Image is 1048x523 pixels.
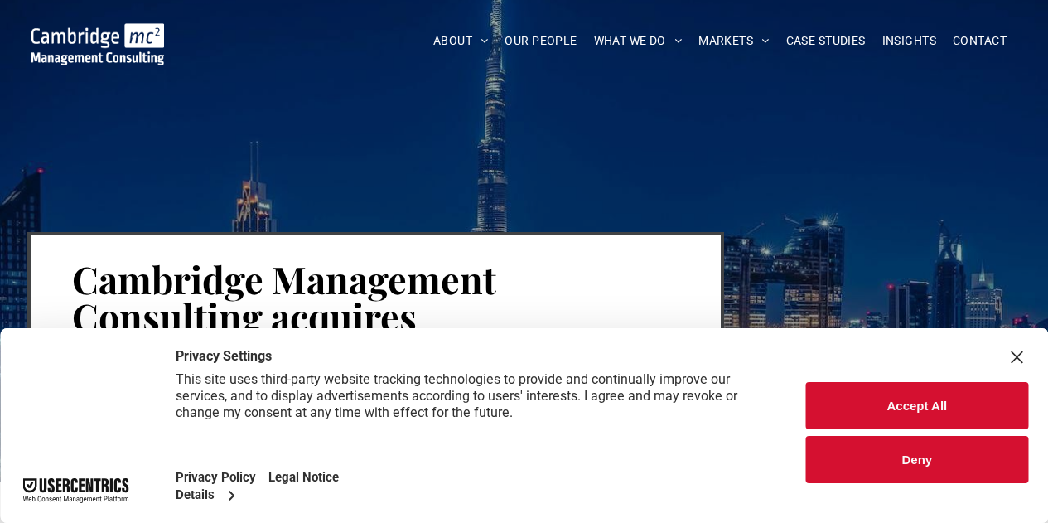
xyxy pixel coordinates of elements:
a: INSIGHTS [874,28,944,54]
a: CASE STUDIES [778,28,874,54]
a: ABOUT [425,28,497,54]
a: WHAT WE DO [586,28,691,54]
img: Go to Homepage [31,23,165,65]
a: CONTACT [944,28,1015,54]
a: OUR PEOPLE [496,28,585,54]
a: MARKETS [690,28,777,54]
h1: Cambridge Management Consulting acquires [GEOGRAPHIC_DATA], a [GEOGRAPHIC_DATA]-based Consultancy [72,259,679,448]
